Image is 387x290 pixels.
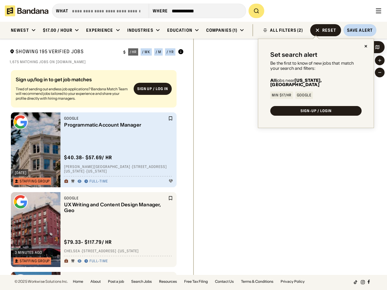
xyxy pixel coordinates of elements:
[64,116,167,121] div: Google
[297,93,311,97] div: Google
[159,280,177,283] a: Resources
[270,61,362,71] div: Be the first to know of new jobs that match your search and filters:
[86,27,113,33] div: Experience
[90,280,101,283] a: About
[130,50,137,54] div: / hr
[322,28,336,32] div: Reset
[167,27,192,33] div: Education
[347,27,373,33] div: Save Alert
[5,5,48,16] img: Bandana logotype
[137,87,168,92] div: Sign up / Log in
[11,27,29,33] div: Newest
[89,259,108,264] div: Full-time
[108,280,124,283] a: Post a job
[64,164,173,174] div: [PERSON_NAME][GEOGRAPHIC_DATA] · [STREET_ADDRESS][US_STATE] · [US_STATE]
[127,27,153,33] div: Industries
[206,27,238,33] div: Companies (1)
[64,202,167,213] div: UX Writing and Content Design Manager, Geo
[215,280,234,283] a: Contact Us
[156,50,161,54] div: / m
[10,48,119,56] div: Showing 195 Verified Jobs
[13,195,28,209] img: Google logo
[241,280,273,283] a: Terms & Conditions
[64,196,167,201] div: Google
[13,274,28,289] img: Google logo
[64,239,112,245] div: $ 79.33 - $117.79 / hr
[184,280,208,283] a: Free Tax Filing
[73,280,83,283] a: Home
[10,68,184,275] div: grid
[89,179,108,184] div: Full-time
[15,251,42,254] div: 3 minutes ago
[270,78,276,83] b: All
[10,60,184,64] div: 1,675 matching jobs on [DOMAIN_NAME]
[270,78,362,87] div: jobs near
[64,249,173,254] div: Chelsea · [STREET_ADDRESS] · [US_STATE]
[270,28,303,32] div: ALL FILTERS (2)
[16,87,129,101] div: Tired of sending out endless job applications? Bandana Match Team will recommend jobs tailored to...
[131,280,152,283] a: Search Jobs
[270,78,322,87] b: [US_STATE], [GEOGRAPHIC_DATA]
[64,122,167,128] div: Programmatic Account Manager
[281,280,305,283] a: Privacy Policy
[123,50,126,55] div: $
[56,8,68,14] div: what
[16,77,129,87] div: Sign up/log in to get job matches
[13,115,28,129] img: Google logo
[15,280,68,283] div: © 2025 Workwise Solutions Inc.
[15,171,27,175] div: [DATE]
[64,154,112,161] div: $ 40.38 - $57.69 / hr
[270,51,317,58] div: Set search alert
[167,50,174,54] div: / yr
[43,27,73,33] div: $17.00 / hour
[142,50,150,54] div: / wk
[301,109,331,113] div: SIGN-UP / LOGIN
[20,259,50,263] div: Staffing Group
[153,8,168,14] div: Where
[20,179,50,183] div: Staffing Group
[272,93,291,97] div: Min $17/hr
